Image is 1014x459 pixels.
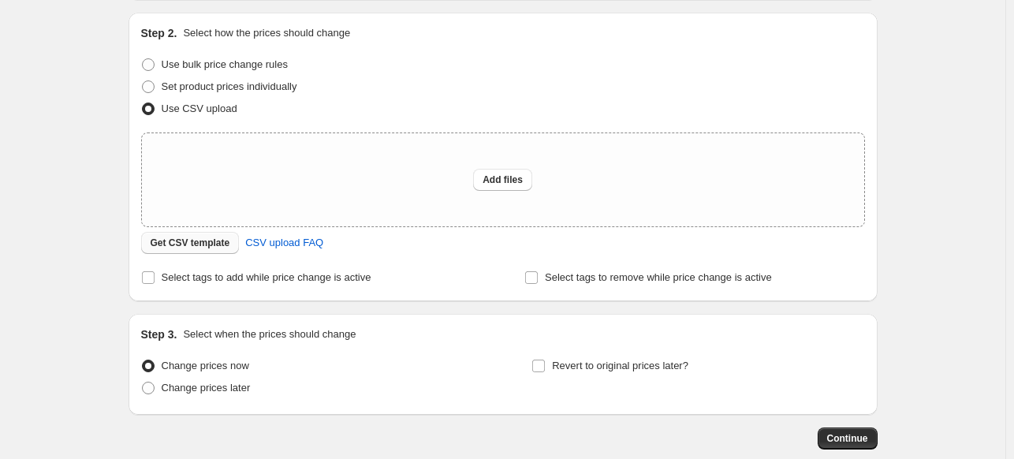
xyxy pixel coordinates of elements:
[183,327,356,342] p: Select when the prices should change
[818,427,878,450] button: Continue
[162,360,249,371] span: Change prices now
[473,169,532,191] button: Add files
[141,232,240,254] button: Get CSV template
[151,237,230,249] span: Get CSV template
[236,230,333,256] a: CSV upload FAQ
[162,382,251,394] span: Change prices later
[141,327,177,342] h2: Step 3.
[162,80,297,92] span: Set product prices individually
[162,103,237,114] span: Use CSV upload
[827,432,868,445] span: Continue
[183,25,350,41] p: Select how the prices should change
[483,174,523,186] span: Add files
[245,235,323,251] span: CSV upload FAQ
[162,58,288,70] span: Use bulk price change rules
[545,271,772,283] span: Select tags to remove while price change is active
[552,360,688,371] span: Revert to original prices later?
[162,271,371,283] span: Select tags to add while price change is active
[141,25,177,41] h2: Step 2.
